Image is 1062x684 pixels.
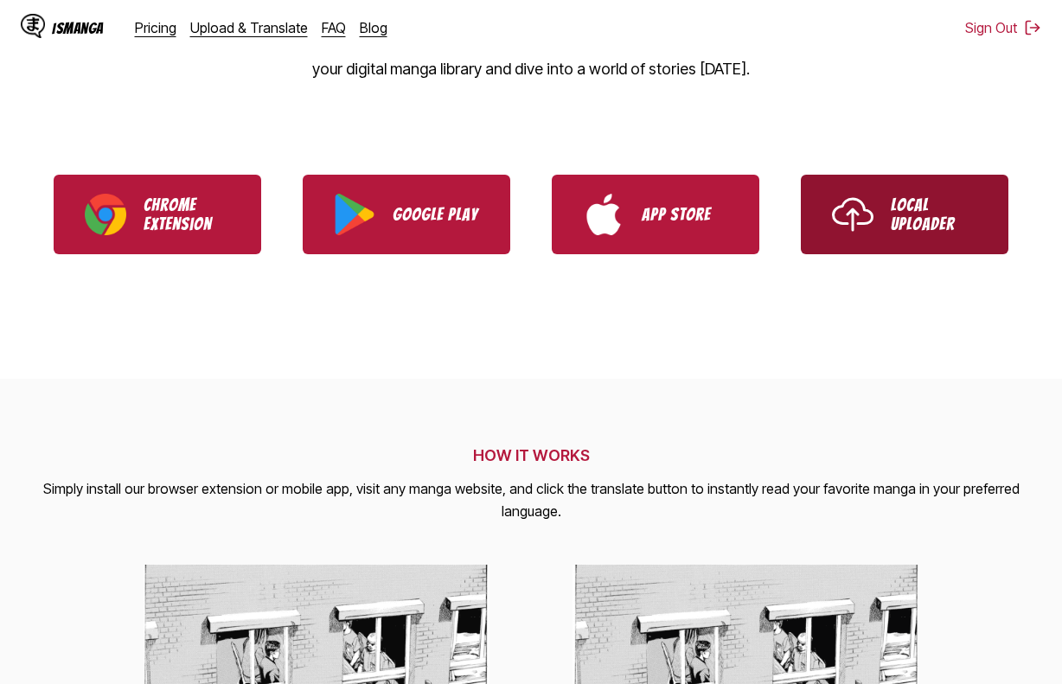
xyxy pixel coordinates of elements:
[144,195,230,233] p: Chrome Extension
[190,19,308,36] a: Upload & Translate
[21,14,45,38] img: IsManga Logo
[21,14,135,42] a: IsManga LogoIsManga
[334,194,375,235] img: Google Play logo
[21,478,1041,522] p: Simply install our browser extension or mobile app, visit any manga website, and click the transl...
[1024,19,1041,36] img: Sign out
[393,205,479,224] p: Google Play
[965,19,1041,36] button: Sign Out
[552,175,759,254] a: Download IsManga from App Store
[360,19,387,36] a: Blog
[21,446,1041,464] h2: HOW IT WORKS
[135,19,176,36] a: Pricing
[583,194,624,235] img: App Store logo
[85,194,126,235] img: Chrome logo
[52,20,104,36] div: IsManga
[642,205,728,224] p: App Store
[801,175,1008,254] a: Use IsManga Local Uploader
[832,194,873,235] img: Upload icon
[322,19,346,36] a: FAQ
[891,195,977,233] p: Local Uploader
[54,175,261,254] a: Download IsManga Chrome Extension
[303,175,510,254] a: Download IsManga from Google Play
